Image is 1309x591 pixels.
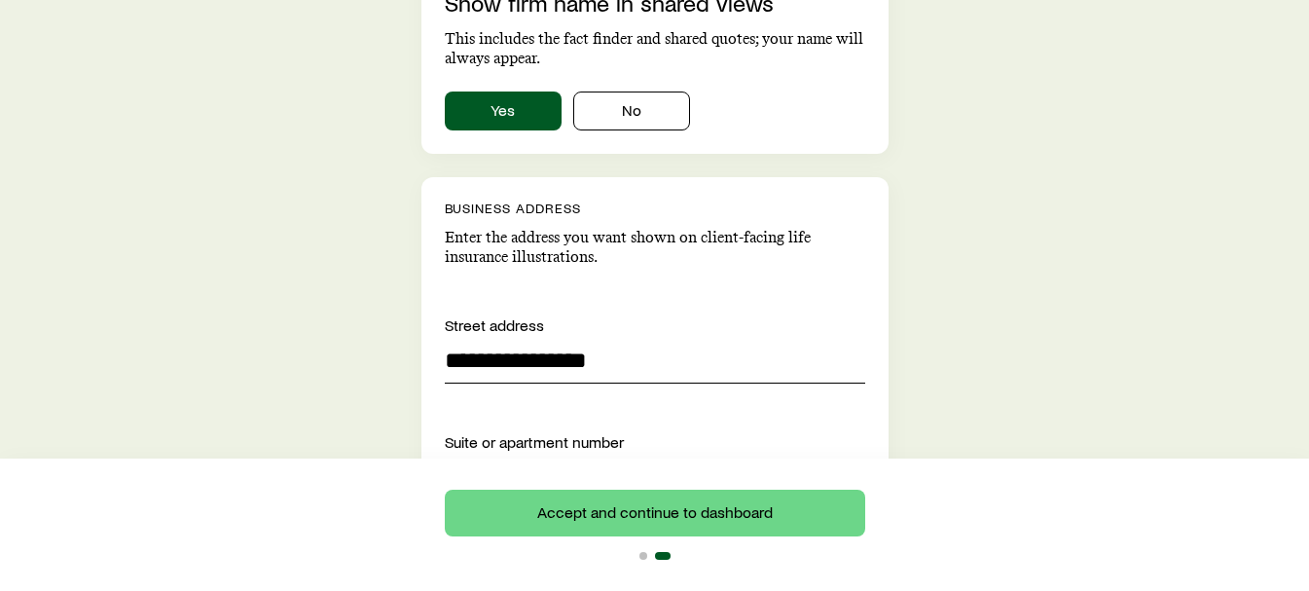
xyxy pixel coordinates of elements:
[445,228,865,267] p: Enter the address you want shown on client-facing life insurance illustrations.
[445,314,865,337] div: Street address
[573,92,690,130] button: No
[445,430,865,477] div: Suite or apartment number
[445,29,865,68] p: This includes the fact finder and shared quotes; your name will always appear.
[445,92,562,130] button: Yes
[445,201,865,216] p: Business address
[445,490,865,536] button: Accept and continue to dashboard
[445,92,865,130] div: showAgencyNameInSharedViews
